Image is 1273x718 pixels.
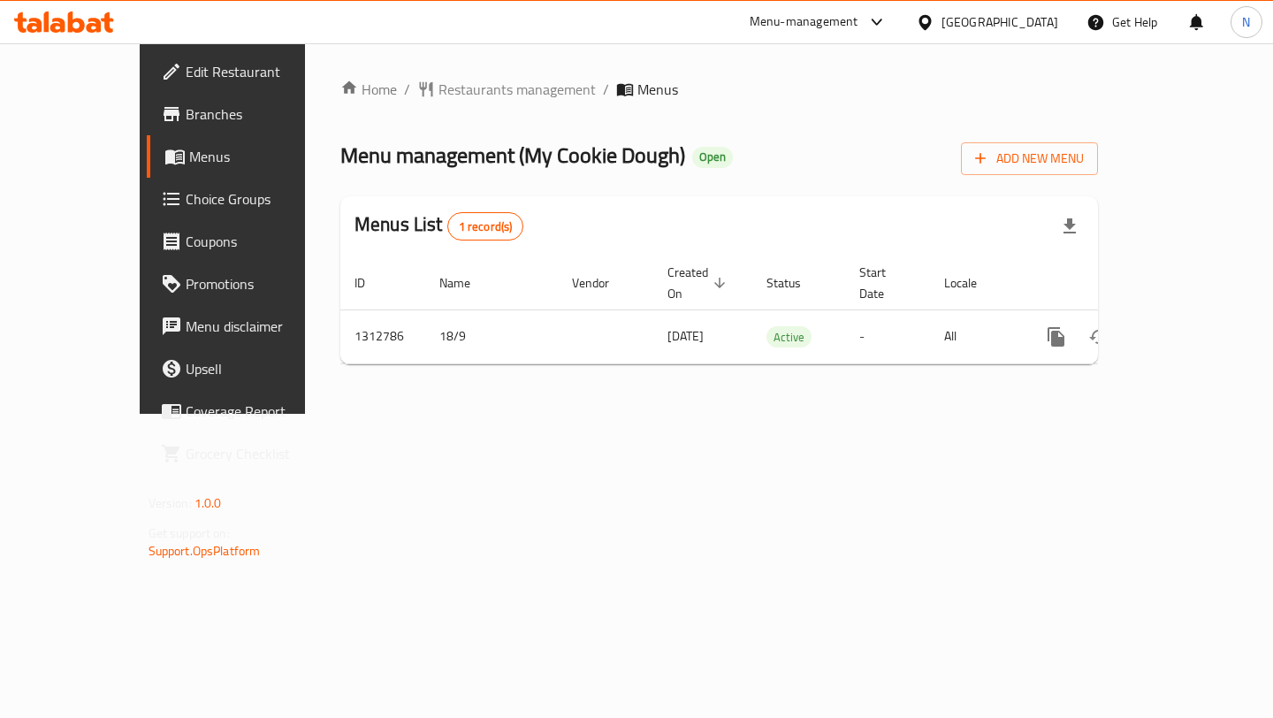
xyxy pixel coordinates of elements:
span: Coupons [186,231,338,252]
span: [DATE] [667,325,704,348]
a: Restaurants management [417,79,596,100]
div: Open [692,147,733,168]
a: Home [340,79,397,100]
a: Menu disclaimer [147,305,352,348]
span: 1.0.0 [194,492,222,515]
span: Open [692,149,733,164]
a: Support.OpsPlatform [149,539,261,562]
a: Coverage Report [147,390,352,432]
div: [GEOGRAPHIC_DATA] [941,12,1058,32]
span: Promotions [186,273,338,294]
button: Change Status [1078,316,1120,358]
a: Coupons [147,220,352,263]
span: Menus [189,146,338,167]
td: 1312786 [340,309,425,363]
a: Upsell [147,348,352,390]
button: more [1035,316,1078,358]
th: Actions [1021,256,1219,310]
span: Upsell [186,358,338,379]
span: Branches [186,103,338,125]
table: enhanced table [340,256,1219,364]
div: Menu-management [750,11,858,33]
span: Menu disclaimer [186,316,338,337]
span: Start Date [859,262,909,304]
span: Menu management ( My Cookie Dough ) [340,135,685,175]
span: Restaurants management [438,79,596,100]
nav: breadcrumb [340,79,1098,100]
td: All [930,309,1021,363]
div: Total records count [447,212,524,241]
span: Name [439,272,493,294]
span: Created On [667,262,731,304]
li: / [603,79,609,100]
span: Edit Restaurant [186,61,338,82]
span: 1 record(s) [448,218,523,235]
span: Active [766,327,812,348]
span: Get support on: [149,522,230,545]
a: Menus [147,135,352,178]
a: Promotions [147,263,352,305]
td: - [845,309,930,363]
div: Active [766,326,812,348]
span: Locale [944,272,1000,294]
span: Status [766,272,824,294]
span: Grocery Checklist [186,443,338,464]
a: Branches [147,93,352,135]
li: / [404,79,410,100]
div: Export file [1048,205,1091,248]
span: Coverage Report [186,401,338,422]
span: Vendor [572,272,632,294]
span: ID [354,272,388,294]
span: Add New Menu [975,148,1084,170]
span: Version: [149,492,192,515]
a: Choice Groups [147,178,352,220]
span: N [1242,12,1250,32]
h2: Menus List [354,211,523,241]
a: Grocery Checklist [147,432,352,475]
td: 18/9 [425,309,558,363]
span: Choice Groups [186,188,338,210]
button: Add New Menu [961,142,1098,175]
a: Edit Restaurant [147,50,352,93]
span: Menus [637,79,678,100]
